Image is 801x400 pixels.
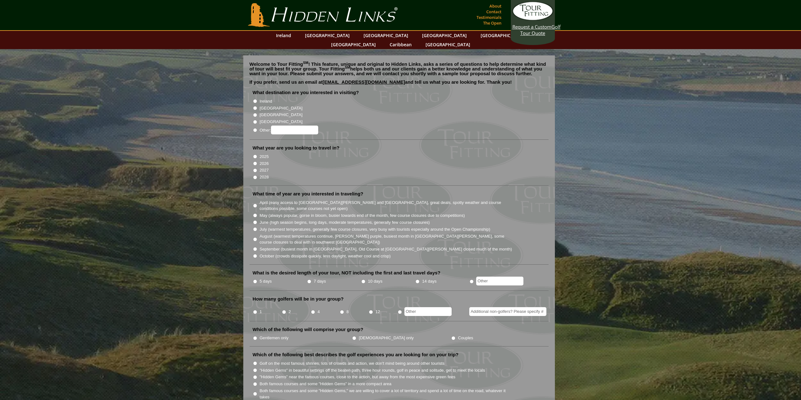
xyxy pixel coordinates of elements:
[404,307,452,316] input: Other
[253,270,441,276] label: What is the desired length of your tour, NOT including the first and last travel days?
[273,31,294,40] a: Ireland
[260,167,269,173] label: 2027
[253,352,459,358] label: Which of the following best describes the golf experiences you are looking for on your trip?
[422,278,437,285] label: 14 days
[476,277,523,285] input: Other
[253,326,364,333] label: Which of the following will comprise your group?
[271,126,318,134] input: Other:
[260,112,302,118] label: [GEOGRAPHIC_DATA]
[260,253,391,259] label: October (crowds dissipate quickly, less daylight, weather cool and crisp)
[260,200,513,212] label: April (easy access to [GEOGRAPHIC_DATA][PERSON_NAME] and [GEOGRAPHIC_DATA], great deals, spotty w...
[485,7,503,16] a: Contact
[475,13,503,22] a: Testimonials
[323,79,405,85] a: [EMAIL_ADDRESS][DOMAIN_NAME]
[253,296,344,302] label: How many golfers will be in your group?
[260,360,445,367] label: Golf on the most famous shrines, lots of crowds and action, we don't mind being around other tour...
[328,40,379,49] a: [GEOGRAPHIC_DATA]
[253,89,359,96] label: What destination are you interested in visiting?
[345,65,350,69] sup: SM
[303,61,308,65] sup: SM
[253,191,364,197] label: What time of year are you interested in traveling?
[260,246,512,252] label: September (busiest month in [GEOGRAPHIC_DATA], Old Course at [GEOGRAPHIC_DATA][PERSON_NAME] close...
[488,2,503,10] a: About
[250,62,549,76] p: Welcome to Tour Fitting ! This feature, unique and original to Hidden Links, asks a series of que...
[512,2,553,36] a: Request a CustomGolf Tour Quote
[260,226,490,233] label: July (warmest temperatures, generally few course closures, very busy with tourists especially aro...
[360,31,411,40] a: [GEOGRAPHIC_DATA]
[419,31,470,40] a: [GEOGRAPHIC_DATA]
[469,307,546,316] input: Additional non-golfers? Please specify #
[260,98,272,104] label: Ireland
[359,335,414,341] label: [DEMOGRAPHIC_DATA] only
[458,335,473,341] label: Couples
[422,40,473,49] a: [GEOGRAPHIC_DATA]
[318,309,320,315] label: 4
[386,40,415,49] a: Caribbean
[260,335,289,341] label: Gentlemen only
[477,31,528,40] a: [GEOGRAPHIC_DATA]
[260,367,485,374] label: "Hidden Gems" in beautiful settings off the beaten path, three hour rounds, golf in peace and sol...
[260,174,269,180] label: 2028
[512,24,551,30] span: Request a Custom
[260,374,455,380] label: "Hidden Gems" near the famous courses, close to the action, but away from the most expensive gree...
[260,233,513,245] label: August (warmest temperatures continue, [PERSON_NAME] purple, busiest month in [GEOGRAPHIC_DATA][P...
[260,154,269,160] label: 2025
[253,145,340,151] label: What year are you looking to travel in?
[260,119,302,125] label: [GEOGRAPHIC_DATA]
[302,31,353,40] a: [GEOGRAPHIC_DATA]
[260,126,318,134] label: Other:
[289,309,291,315] label: 2
[260,105,302,111] label: [GEOGRAPHIC_DATA]
[375,309,380,315] label: 12
[250,80,549,89] p: If you prefer, send us an email at and tell us what you are looking for. Thank you!
[260,161,269,167] label: 2026
[482,19,503,27] a: The Open
[260,278,272,285] label: 5 days
[260,309,262,315] label: 1
[314,278,326,285] label: 7 days
[368,278,382,285] label: 10 days
[260,219,430,226] label: June (high season begins, long days, moderate temperatures, generally few course closures)
[260,388,513,400] label: Both famous courses and some "Hidden Gems," we are willing to cover a lot of territory and spend ...
[347,309,349,315] label: 8
[260,381,392,387] label: Both famous courses and some "Hidden Gems" in a more compact area
[260,212,465,219] label: May (always popular, gorse in bloom, busier towards end of the month, few course closures due to ...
